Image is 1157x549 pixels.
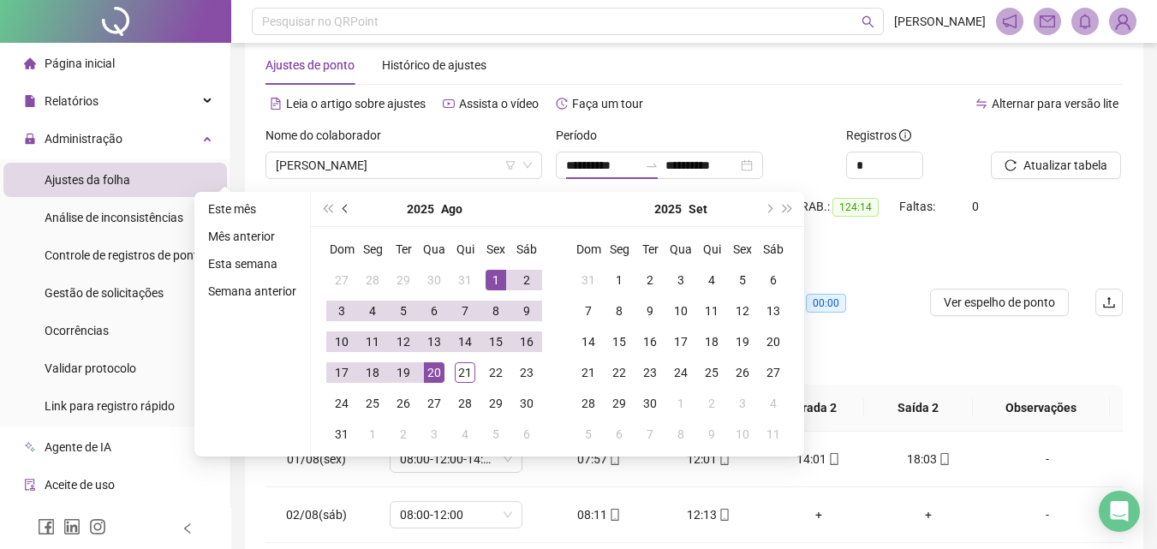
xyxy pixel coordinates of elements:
[419,234,450,265] th: Qua
[763,270,784,290] div: 6
[604,326,635,357] td: 2025-09-15
[455,393,475,414] div: 28
[572,97,643,110] span: Faça um tour
[511,357,542,388] td: 2025-08-23
[511,326,542,357] td: 2025-08-16
[696,419,727,450] td: 2025-10-09
[635,295,665,326] td: 2025-09-09
[45,248,205,262] span: Controle de registros de ponto
[45,478,115,492] span: Aceite de uso
[486,393,506,414] div: 29
[286,508,347,522] span: 02/08(sáb)
[640,270,660,290] div: 2
[899,129,911,141] span: info-circle
[362,301,383,321] div: 4
[419,419,450,450] td: 2025-09-03
[573,234,604,265] th: Dom
[45,286,164,300] span: Gestão de solicitações
[645,158,659,172] span: to
[758,265,789,295] td: 2025-09-06
[975,98,987,110] span: swap
[665,388,696,419] td: 2025-10-01
[201,226,303,247] li: Mês anterior
[393,362,414,383] div: 19
[640,331,660,352] div: 16
[276,152,532,178] span: NATHALYANDRA DE ASSIS SILVA
[689,192,707,226] button: month panel
[511,419,542,450] td: 2025-09-06
[763,424,784,445] div: 11
[997,505,1098,524] div: -
[604,419,635,450] td: 2025-10-06
[318,192,337,226] button: super-prev-year
[455,270,475,290] div: 31
[393,424,414,445] div: 2
[727,419,758,450] td: 2025-10-10
[887,450,969,468] div: 18:03
[424,424,444,445] div: 3
[400,446,512,472] span: 08:00-12:00-14:00-18:00
[326,234,357,265] th: Dom
[701,331,722,352] div: 18
[640,362,660,383] div: 23
[362,424,383,445] div: 1
[511,295,542,326] td: 2025-08-09
[516,424,537,445] div: 6
[973,385,1110,432] th: Observações
[326,388,357,419] td: 2025-08-24
[937,453,951,465] span: mobile
[573,388,604,419] td: 2025-09-28
[337,192,355,226] button: prev-year
[604,388,635,419] td: 2025-09-29
[486,362,506,383] div: 22
[1099,491,1140,532] div: Open Intercom Messenger
[701,301,722,321] div: 11
[609,301,629,321] div: 8
[665,265,696,295] td: 2025-09-03
[604,234,635,265] th: Seg
[516,270,537,290] div: 2
[578,393,599,414] div: 28
[419,326,450,357] td: 2025-08-13
[362,331,383,352] div: 11
[604,357,635,388] td: 2025-09-22
[758,326,789,357] td: 2025-09-20
[480,234,511,265] th: Sex
[701,270,722,290] div: 4
[516,362,537,383] div: 23
[424,362,444,383] div: 20
[480,326,511,357] td: 2025-08-15
[972,200,979,213] span: 0
[331,362,352,383] div: 17
[450,357,480,388] td: 2025-08-21
[331,301,352,321] div: 3
[894,12,986,31] span: [PERSON_NAME]
[607,453,621,465] span: mobile
[424,301,444,321] div: 6
[665,234,696,265] th: Qua
[362,270,383,290] div: 28
[516,301,537,321] div: 9
[331,331,352,352] div: 10
[573,326,604,357] td: 2025-09-14
[671,362,691,383] div: 24
[486,424,506,445] div: 5
[826,453,840,465] span: mobile
[441,192,462,226] button: month panel
[450,388,480,419] td: 2025-08-28
[480,419,511,450] td: 2025-09-05
[778,192,797,226] button: super-next-year
[357,295,388,326] td: 2025-08-04
[671,331,691,352] div: 17
[747,293,867,313] div: Quitações:
[326,326,357,357] td: 2025-08-10
[1005,159,1017,171] span: reload
[732,301,753,321] div: 12
[362,393,383,414] div: 25
[388,234,419,265] th: Ter
[182,522,194,534] span: left
[201,281,303,301] li: Semana anterior
[732,424,753,445] div: 10
[1023,156,1107,175] span: Atualizar tabela
[388,326,419,357] td: 2025-08-12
